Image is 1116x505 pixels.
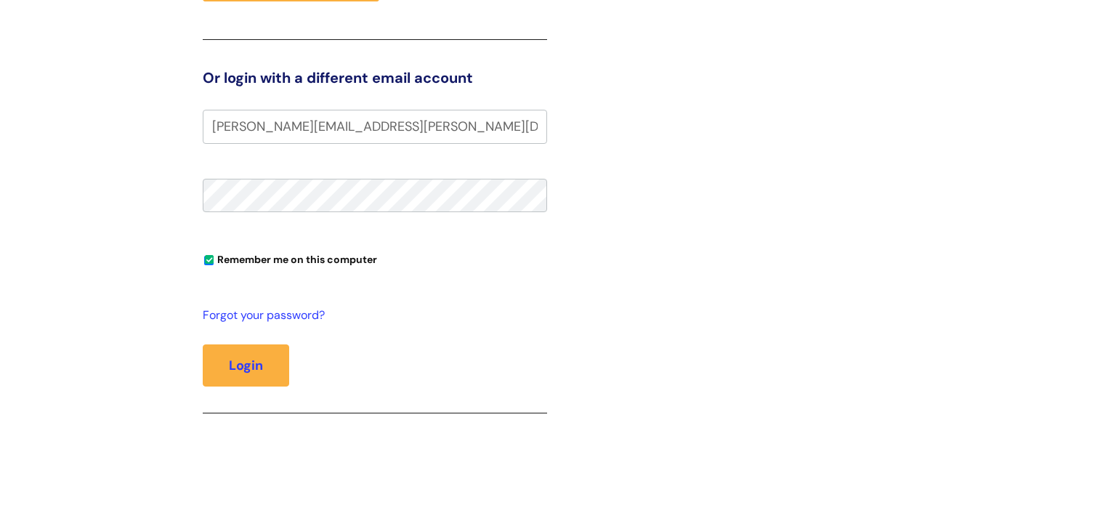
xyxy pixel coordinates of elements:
[203,305,540,326] a: Forgot your password?
[203,247,547,270] div: You can uncheck this option if you're logging in from a shared device
[203,344,289,387] button: Login
[203,110,547,143] input: Your e-mail address
[204,256,214,265] input: Remember me on this computer
[203,250,377,266] label: Remember me on this computer
[203,69,547,86] h3: Or login with a different email account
